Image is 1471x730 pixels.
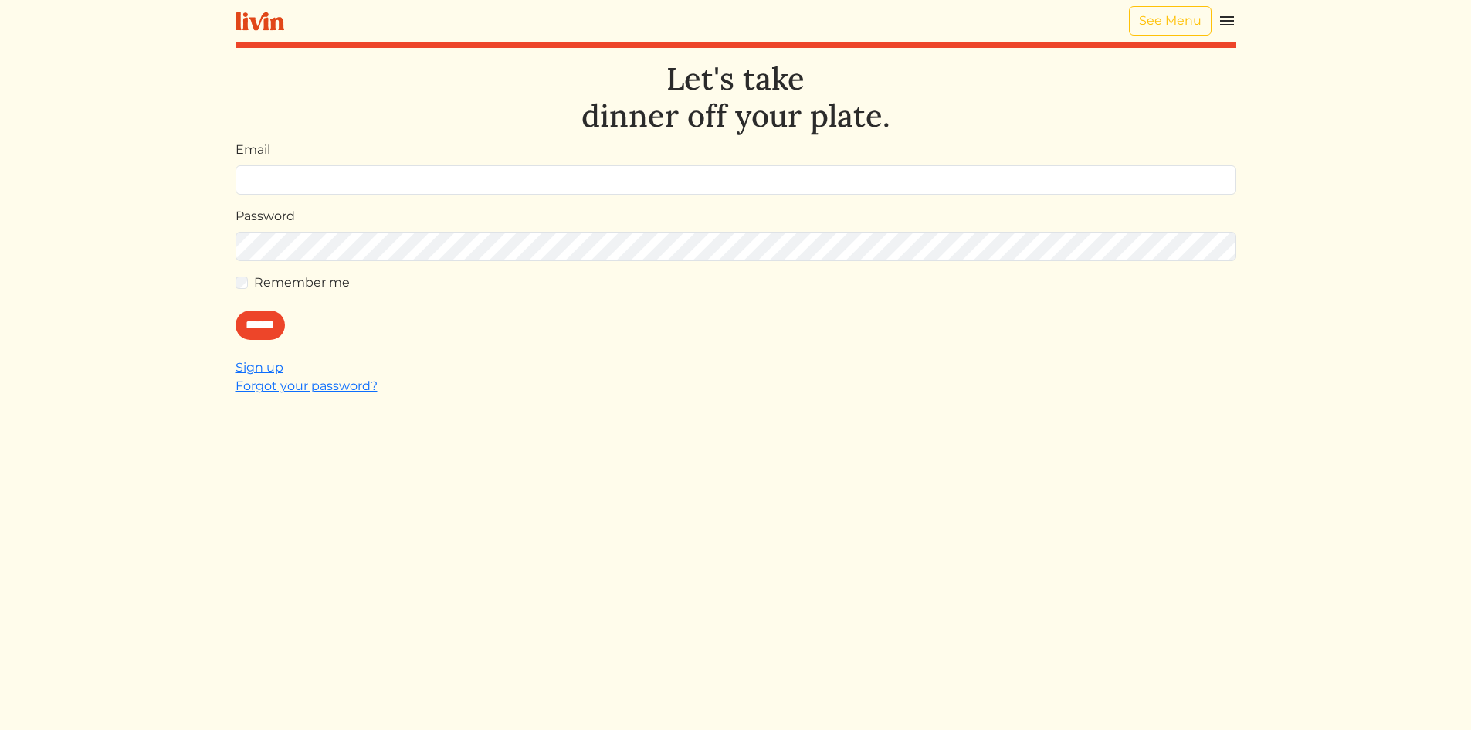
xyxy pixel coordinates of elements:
label: Password [236,207,295,226]
img: menu_hamburger-cb6d353cf0ecd9f46ceae1c99ecbeb4a00e71ca567a856bd81f57e9d8c17bb26.svg [1218,12,1236,30]
label: Remember me [254,273,350,292]
a: Forgot your password? [236,379,378,393]
img: livin-logo-a0d97d1a881af30f6274990eb6222085a2533c92bbd1e4f22c21b4f0d0e3210c.svg [236,12,284,31]
a: See Menu [1129,6,1212,36]
a: Sign up [236,360,283,375]
h1: Let's take dinner off your plate. [236,60,1236,134]
label: Email [236,141,270,159]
